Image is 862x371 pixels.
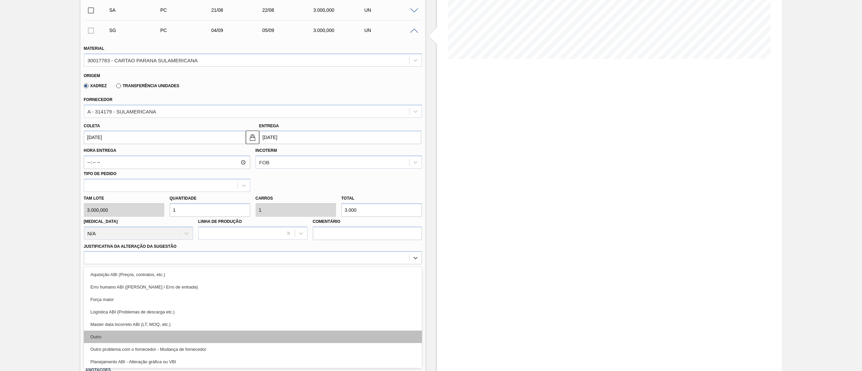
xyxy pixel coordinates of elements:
[170,196,197,201] label: Quantidade
[246,131,259,144] button: locked
[341,196,355,201] label: Total
[256,196,273,201] label: Carros
[84,219,118,224] label: [MEDICAL_DATA]
[159,28,217,33] div: Pedido de Compra
[313,217,422,227] label: Comentário
[259,131,421,144] input: dd/mm/yyyy
[84,83,107,88] label: Xadrez
[84,281,422,293] div: Erro humano ABI ([PERSON_NAME] / Erro de entrada)
[248,133,257,141] img: locked
[209,7,268,13] div: 21/08/2025
[84,131,246,144] input: dd/mm/yyyy
[261,7,319,13] div: 22/08/2025
[108,28,166,33] div: Sugestão Criada
[363,28,421,33] div: UN
[363,7,421,13] div: UN
[311,7,370,13] div: 3.000,000
[108,7,166,13] div: Sugestão Alterada
[259,124,279,128] label: Entrega
[84,318,422,331] div: Master data incorreto ABI (LT, MOQ, etc.)
[209,28,268,33] div: 04/09/2025
[88,108,156,114] div: A - 314179 - SULAMERICANA
[84,124,100,128] label: Coleta
[84,73,100,78] label: Origem
[84,268,422,281] div: Aquisição ABI (Preços, contratos, etc.)
[84,194,164,203] label: Tam lote
[311,28,370,33] div: 3.000,000
[84,244,177,249] label: Justificativa da Alteração da Sugestão
[84,46,104,51] label: Material
[261,28,319,33] div: 05/09/2025
[256,148,277,153] label: Incoterm
[84,266,422,276] label: Observações
[259,160,270,165] div: FOB
[84,343,422,356] div: Outro problema com o fornecedor - Mudança de fornecedor
[84,97,112,102] label: Fornecedor
[159,7,217,13] div: Pedido de Compra
[84,331,422,343] div: Outro
[84,171,117,176] label: Tipo de pedido
[84,146,250,156] label: Hora Entrega
[84,356,422,368] div: Planejamento ABI - Alteração gráfica ou VBI
[84,306,422,318] div: Logística ABI (Problemas de descarga etc.)
[88,57,198,63] div: 30017783 - CARTAO PARANA SULAMERICANA
[84,293,422,306] div: Força maior
[198,219,242,224] label: Linha de Produção
[116,83,179,88] label: Transferência Unidades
